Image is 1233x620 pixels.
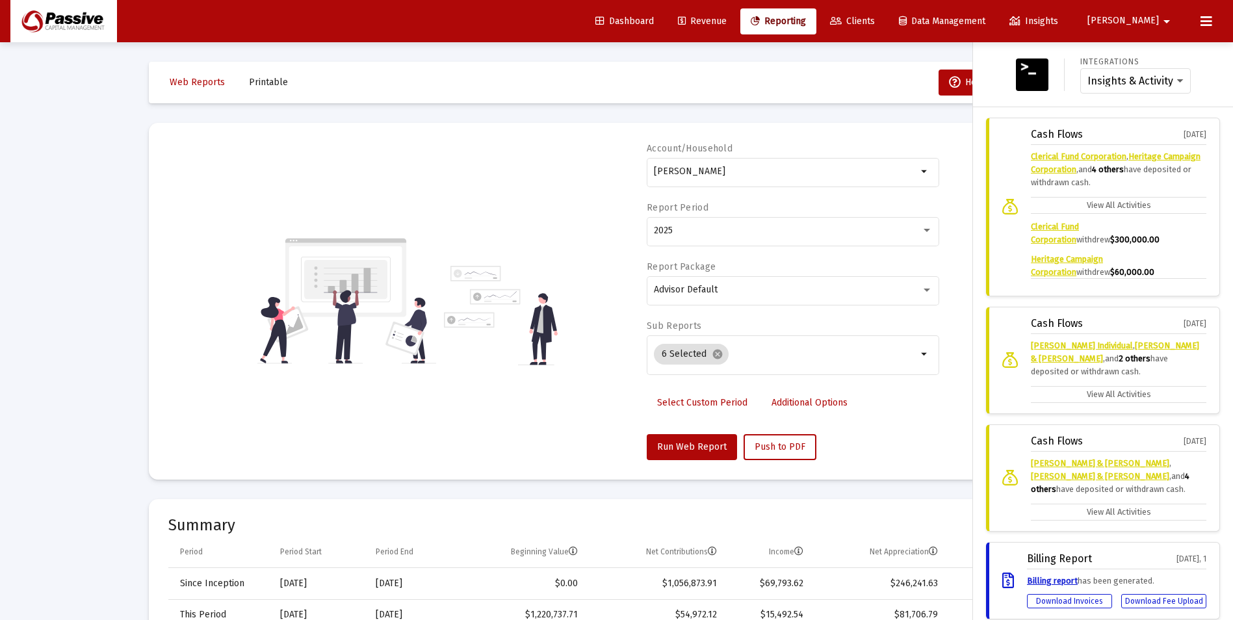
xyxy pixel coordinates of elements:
[668,8,737,34] a: Revenue
[740,8,816,34] a: Reporting
[751,16,806,27] span: Reporting
[830,16,875,27] span: Clients
[820,8,885,34] a: Clients
[1087,16,1159,27] span: [PERSON_NAME]
[678,16,727,27] span: Revenue
[595,16,654,27] span: Dashboard
[889,8,996,34] a: Data Management
[1159,8,1175,34] mat-icon: arrow_drop_down
[1072,8,1190,34] button: [PERSON_NAME]
[899,16,985,27] span: Data Management
[999,8,1069,34] a: Insights
[20,8,107,34] img: Dashboard
[1009,16,1058,27] span: Insights
[585,8,664,34] a: Dashboard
